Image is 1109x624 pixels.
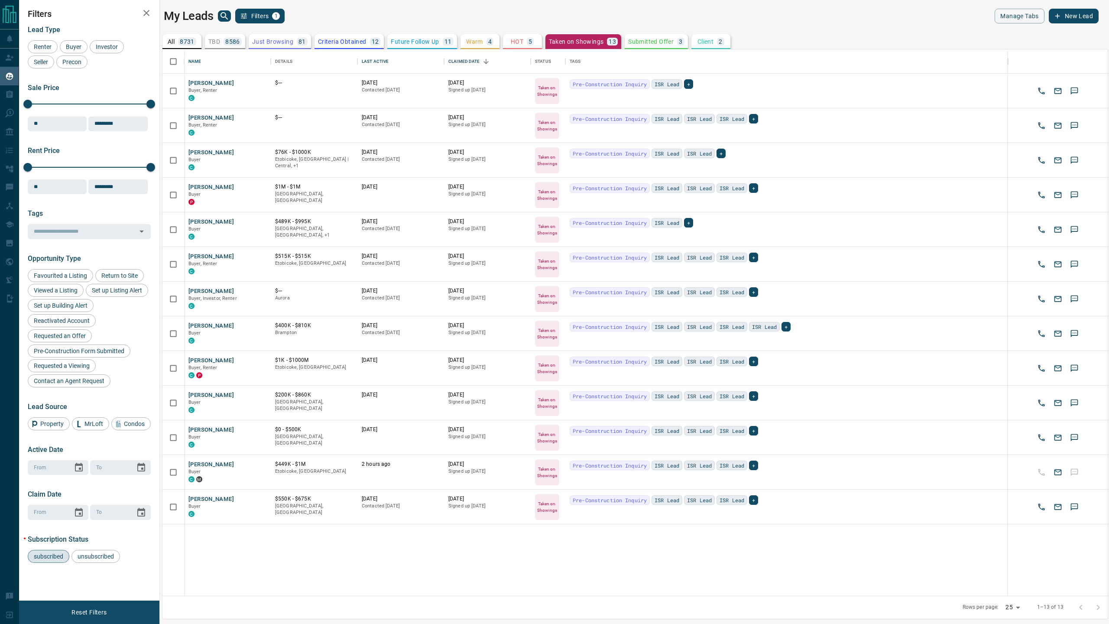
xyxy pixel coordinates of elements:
[31,362,93,369] span: Requested a Viewing
[362,295,440,302] p: Contacted [DATE]
[1070,156,1079,165] svg: Sms
[720,288,744,296] span: ISR Lead
[679,39,682,45] p: 3
[749,183,758,193] div: +
[448,121,526,128] p: Signed up [DATE]
[1037,191,1046,199] svg: Call
[188,192,201,197] span: Buyer
[93,43,121,50] span: Investor
[720,114,744,123] span: ISR Lead
[86,284,148,297] div: Set up Listing Alert
[448,322,526,329] p: [DATE]
[749,461,758,470] div: +
[573,322,647,331] span: Pre-Construction Inquiry
[188,426,234,434] button: [PERSON_NAME]
[687,114,712,123] span: ISR Lead
[448,183,526,191] p: [DATE]
[188,322,234,330] button: [PERSON_NAME]
[1054,468,1062,477] svg: Email
[720,322,744,331] span: ISR Lead
[1070,399,1079,407] svg: Sms
[56,55,88,68] div: Precon
[1070,191,1079,199] svg: Sms
[357,49,444,74] div: Last Active
[208,39,220,45] p: TBD
[511,39,523,45] p: HOT
[252,39,293,45] p: Just Browsing
[188,391,234,400] button: [PERSON_NAME]
[275,79,353,87] p: $---
[565,49,1008,74] div: Tags
[1051,84,1064,97] button: Email
[1070,364,1079,373] svg: Sms
[1068,223,1081,236] button: SMS
[362,121,440,128] p: Contacted [DATE]
[573,80,647,88] span: Pre-Construction Inquiry
[362,218,440,225] p: [DATE]
[275,191,353,204] p: [GEOGRAPHIC_DATA], [GEOGRAPHIC_DATA]
[362,156,440,163] p: Contacted [DATE]
[1051,188,1064,201] button: Email
[1054,121,1062,130] svg: Email
[573,184,647,192] span: Pre-Construction Inquiry
[1035,500,1048,513] button: Call
[1037,295,1046,303] svg: Call
[444,49,531,74] div: Claimed Date
[1070,225,1079,234] svg: Sms
[362,287,440,295] p: [DATE]
[1051,327,1064,340] button: Email
[188,130,195,136] div: condos.ca
[225,39,240,45] p: 8586
[188,199,195,205] div: property.ca
[488,39,492,45] p: 4
[749,495,758,505] div: +
[531,49,565,74] div: Status
[275,149,353,156] p: $76K - $1000K
[184,49,271,74] div: Name
[719,39,722,45] p: 2
[95,269,144,282] div: Return to Site
[448,218,526,225] p: [DATE]
[136,225,148,237] button: Open
[111,417,151,430] div: Condos
[752,426,755,435] span: +
[1035,258,1048,271] button: Call
[90,40,124,53] div: Investor
[1035,154,1048,167] button: Call
[785,322,788,331] span: +
[1035,292,1048,305] button: Call
[31,377,107,384] span: Contact an Agent Request
[448,329,526,336] p: Signed up [DATE]
[28,254,81,263] span: Opportunity Type
[28,269,93,282] div: Favourited a Listing
[687,253,712,262] span: ISR Lead
[275,156,353,169] p: Toronto
[218,10,231,22] button: search button
[466,39,483,45] p: Warm
[1037,87,1046,95] svg: Call
[720,149,723,158] span: +
[362,79,440,87] p: [DATE]
[1068,188,1081,201] button: SMS
[573,114,647,123] span: Pre-Construction Inquiry
[188,261,217,266] span: Buyer, Renter
[1068,500,1081,513] button: SMS
[275,329,353,336] p: Brampton
[687,149,712,158] span: ISR Lead
[752,114,755,123] span: +
[448,260,526,267] p: Signed up [DATE]
[1068,292,1081,305] button: SMS
[1037,156,1046,165] svg: Call
[1054,503,1062,511] svg: Email
[1037,364,1046,373] svg: Call
[188,268,195,274] div: condos.ca
[188,218,234,226] button: [PERSON_NAME]
[271,49,357,74] div: Details
[188,157,201,162] span: Buyer
[1068,362,1081,375] button: SMS
[63,43,84,50] span: Buyer
[275,218,353,225] p: $489K - $995K
[1051,223,1064,236] button: Email
[1070,433,1079,442] svg: Sms
[749,253,758,262] div: +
